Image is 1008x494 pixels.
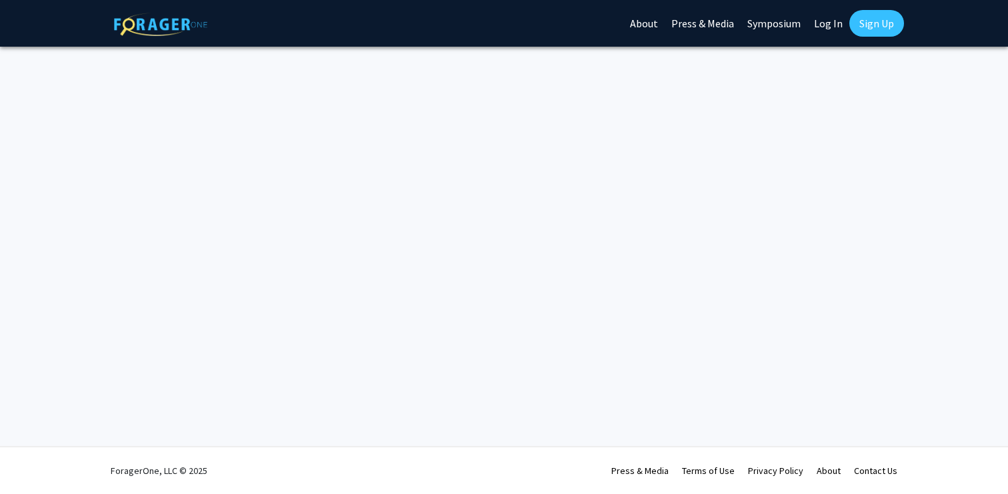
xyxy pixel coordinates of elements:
a: Press & Media [611,465,669,477]
a: Sign Up [849,10,904,37]
a: Privacy Policy [748,465,803,477]
img: ForagerOne Logo [114,13,207,36]
a: About [817,465,841,477]
a: Terms of Use [682,465,735,477]
div: ForagerOne, LLC © 2025 [111,447,207,494]
a: Contact Us [854,465,897,477]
